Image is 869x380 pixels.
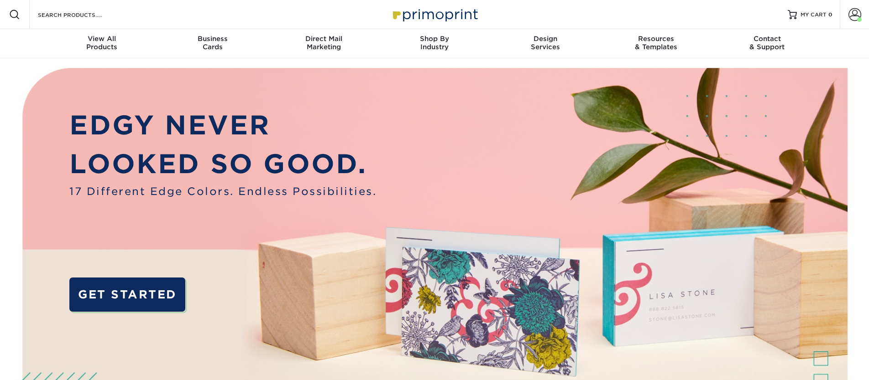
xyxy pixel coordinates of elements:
div: & Support [712,35,822,51]
div: Cards [157,35,268,51]
a: GET STARTED [69,277,185,312]
span: Resources [601,35,712,43]
input: SEARCH PRODUCTS..... [37,9,126,20]
div: Services [490,35,601,51]
p: EDGY NEVER [69,106,377,145]
a: Shop ByIndustry [379,29,490,58]
div: & Templates [601,35,712,51]
div: Industry [379,35,490,51]
span: 0 [828,11,832,18]
a: Direct MailMarketing [268,29,379,58]
a: View AllProducts [47,29,157,58]
span: Contact [712,35,822,43]
span: Shop By [379,35,490,43]
span: MY CART [801,11,827,19]
a: DesignServices [490,29,601,58]
a: Resources& Templates [601,29,712,58]
a: BusinessCards [157,29,268,58]
span: Business [157,35,268,43]
p: LOOKED SO GOOD. [69,144,377,184]
span: 17 Different Edge Colors. Endless Possibilities. [69,184,377,199]
div: Marketing [268,35,379,51]
span: View All [47,35,157,43]
a: Contact& Support [712,29,822,58]
div: Products [47,35,157,51]
span: Direct Mail [268,35,379,43]
span: Design [490,35,601,43]
img: Primoprint [389,5,480,24]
